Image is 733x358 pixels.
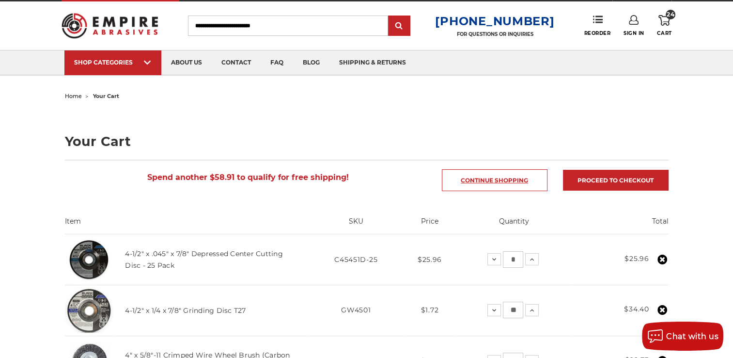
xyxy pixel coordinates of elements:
a: faq [261,50,293,75]
span: GW4501 [341,306,371,314]
button: Chat with us [642,322,723,351]
img: Empire Abrasives [62,7,158,45]
input: 4-1/2" x .045" x 7/8" Depressed Center Cutting Disc - 25 Pack Quantity: [503,251,523,268]
input: 4-1/2" x 1/4 x 7/8" Grinding Disc T27 Quantity: [503,302,523,318]
span: your cart [93,93,119,99]
span: Spend another $58.91 to qualify for free shipping! [147,173,349,182]
span: Cart [657,30,671,36]
a: Reorder [584,15,610,36]
span: 24 [666,10,675,19]
span: Reorder [584,30,610,36]
a: Continue Shopping [442,169,547,191]
a: 24 Cart [657,15,671,36]
a: about us [161,50,212,75]
th: Total [572,216,668,234]
th: Quantity [456,216,572,234]
th: Price [403,216,456,234]
p: FOR QUESTIONS OR INQUIRIES [435,31,554,37]
img: BHA grinding wheels for 4.5 inch angle grinder [65,286,113,335]
span: Sign In [624,30,644,36]
span: $25.96 [418,255,442,264]
a: Proceed to checkout [563,170,669,191]
th: Item [65,216,309,234]
img: 4-1/2" x 3/64" x 7/8" Depressed Center Type 27 Cut Off Wheel [65,235,113,284]
a: shipping & returns [329,50,416,75]
span: Chat with us [666,332,718,341]
input: Submit [390,16,409,36]
span: C45451D-25 [334,255,377,264]
a: 4-1/2" x 1/4 x 7/8" Grinding Disc T27 [125,306,246,315]
strong: $34.40 [624,305,649,313]
a: [PHONE_NUMBER] [435,14,554,28]
a: home [65,93,82,99]
h1: Your Cart [65,135,669,148]
a: 4-1/2" x .045" x 7/8" Depressed Center Cutting Disc - 25 Pack [125,249,283,270]
a: contact [212,50,261,75]
th: SKU [309,216,403,234]
strong: $25.96 [624,254,649,263]
div: SHOP CATEGORIES [74,59,152,66]
span: $1.72 [421,306,439,314]
a: blog [293,50,329,75]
